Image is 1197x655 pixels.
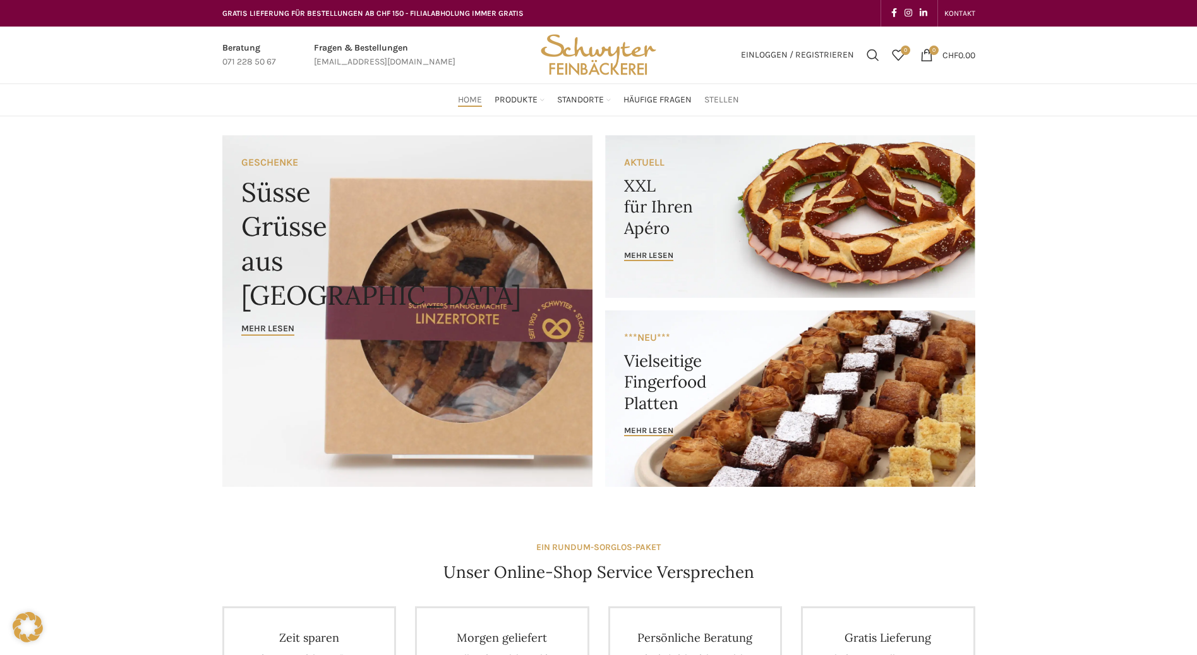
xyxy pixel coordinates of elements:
[623,87,692,113] a: Häufige Fragen
[458,87,482,113] a: Home
[536,542,661,553] strong: EIN RUNDUM-SORGLOS-PAKET
[216,87,982,113] div: Main navigation
[916,4,931,22] a: Linkedin social link
[495,94,538,106] span: Produkte
[929,46,939,55] span: 0
[822,630,954,645] h4: Gratis Lieferung
[314,41,455,70] a: Infobox link
[887,4,901,22] a: Facebook social link
[942,49,958,60] span: CHF
[944,9,975,18] span: KONTAKT
[942,49,975,60] bdi: 0.00
[557,87,611,113] a: Standorte
[860,42,886,68] a: Suchen
[944,1,975,26] a: KONTAKT
[557,94,604,106] span: Standorte
[938,1,982,26] div: Secondary navigation
[495,87,544,113] a: Produkte
[605,135,975,298] a: Banner link
[458,94,482,106] span: Home
[704,87,739,113] a: Stellen
[536,49,660,59] a: Site logo
[436,630,568,645] h4: Morgen geliefert
[901,4,916,22] a: Instagram social link
[443,561,754,584] h4: Unser Online-Shop Service Versprechen
[886,42,911,68] div: Meine Wunschliste
[735,42,860,68] a: Einloggen / Registrieren
[222,9,524,18] span: GRATIS LIEFERUNG FÜR BESTELLUNGEN AB CHF 150 - FILIALABHOLUNG IMMER GRATIS
[623,94,692,106] span: Häufige Fragen
[222,135,592,487] a: Banner link
[914,42,982,68] a: 0 CHF0.00
[536,27,660,83] img: Bäckerei Schwyter
[886,42,911,68] a: 0
[704,94,739,106] span: Stellen
[901,46,910,55] span: 0
[243,630,376,645] h4: Zeit sparen
[629,630,762,645] h4: Persönliche Beratung
[222,41,276,70] a: Infobox link
[605,310,975,487] a: Banner link
[741,51,854,59] span: Einloggen / Registrieren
